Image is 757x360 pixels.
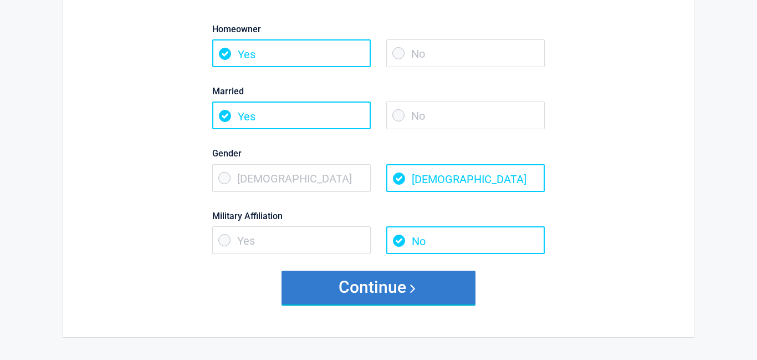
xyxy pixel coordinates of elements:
button: Continue [282,271,475,304]
label: Military Affiliation [212,209,545,224]
span: Yes [212,39,371,67]
span: [DEMOGRAPHIC_DATA] [386,164,545,192]
span: No [386,102,545,129]
label: Homeowner [212,22,545,37]
span: [DEMOGRAPHIC_DATA] [212,164,371,192]
label: Gender [212,146,545,161]
span: No [386,226,545,254]
span: Yes [212,102,371,129]
span: No [386,39,545,67]
label: Married [212,84,545,99]
span: Yes [212,226,371,254]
